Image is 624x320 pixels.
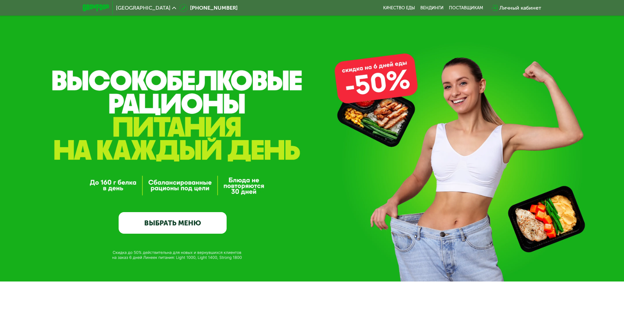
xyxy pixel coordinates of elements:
[179,4,238,12] a: [PHONE_NUMBER]
[119,212,227,234] a: ВЫБРАТЬ МЕНЮ
[383,5,415,11] a: Качество еды
[420,5,444,11] a: Вендинги
[116,5,170,11] span: [GEOGRAPHIC_DATA]
[499,4,541,12] div: Личный кабинет
[449,5,483,11] div: поставщикам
